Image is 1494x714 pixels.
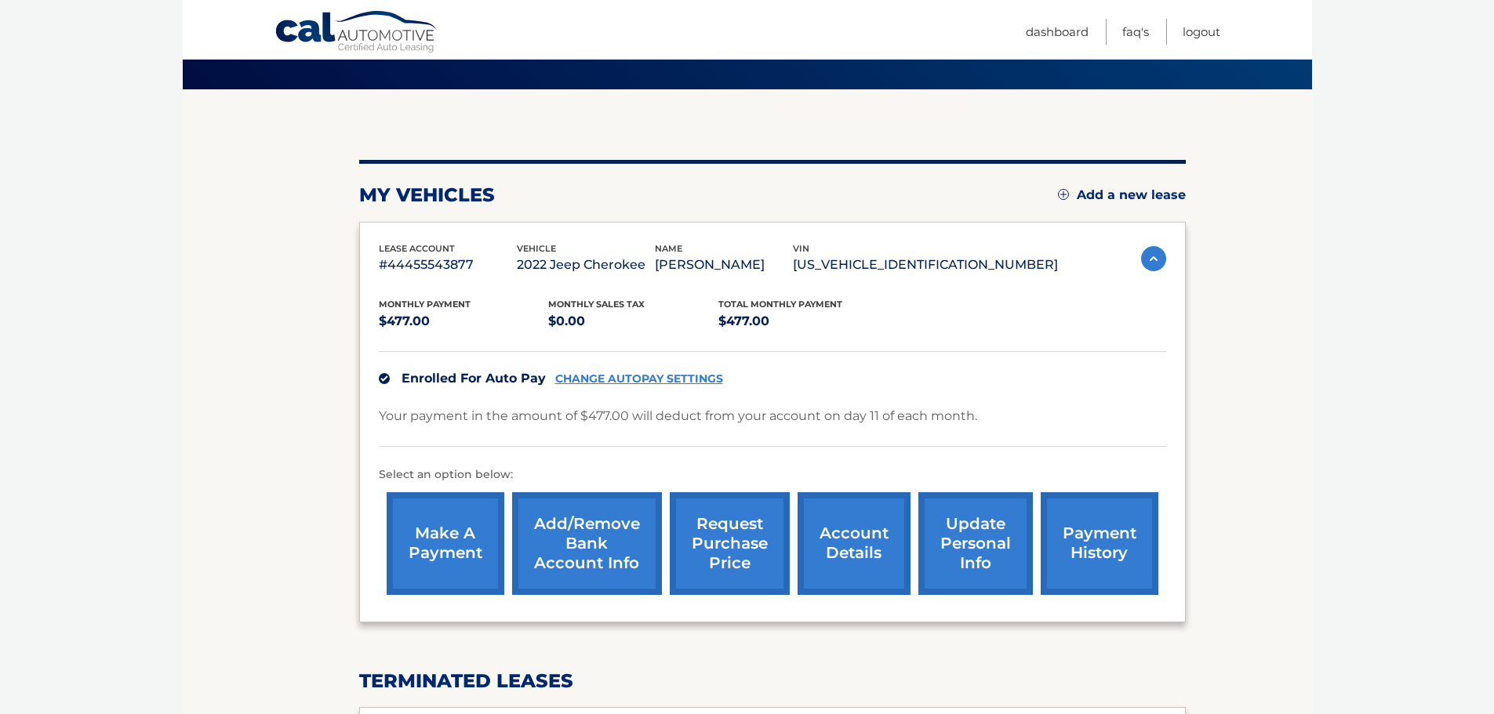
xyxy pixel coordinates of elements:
p: 2022 Jeep Cherokee [517,254,655,276]
img: add.svg [1058,189,1069,200]
p: [US_VEHICLE_IDENTIFICATION_NUMBER] [793,254,1058,276]
a: CHANGE AUTOPAY SETTINGS [555,372,723,386]
img: accordion-active.svg [1141,246,1166,271]
span: lease account [379,243,455,254]
a: account details [798,492,911,595]
a: Cal Automotive [274,10,439,56]
span: vehicle [517,243,556,254]
a: update personal info [918,492,1033,595]
p: $477.00 [718,310,889,332]
span: name [655,243,682,254]
a: Add a new lease [1058,187,1186,203]
a: payment history [1041,492,1158,595]
p: [PERSON_NAME] [655,254,793,276]
span: Total Monthly Payment [718,299,842,310]
h2: my vehicles [359,183,495,207]
img: check.svg [379,373,390,384]
p: $0.00 [548,310,718,332]
span: Monthly Payment [379,299,471,310]
p: #44455543877 [379,254,517,276]
h2: terminated leases [359,669,1186,693]
span: vin [793,243,809,254]
span: Monthly sales Tax [548,299,645,310]
p: Your payment in the amount of $477.00 will deduct from your account on day 11 of each month. [379,405,977,427]
a: FAQ's [1122,19,1149,45]
a: Dashboard [1026,19,1089,45]
a: Add/Remove bank account info [512,492,662,595]
span: Enrolled For Auto Pay [402,371,546,386]
a: request purchase price [670,492,790,595]
p: Select an option below: [379,466,1166,484]
a: make a payment [387,492,504,595]
a: Logout [1183,19,1220,45]
p: $477.00 [379,310,549,332]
